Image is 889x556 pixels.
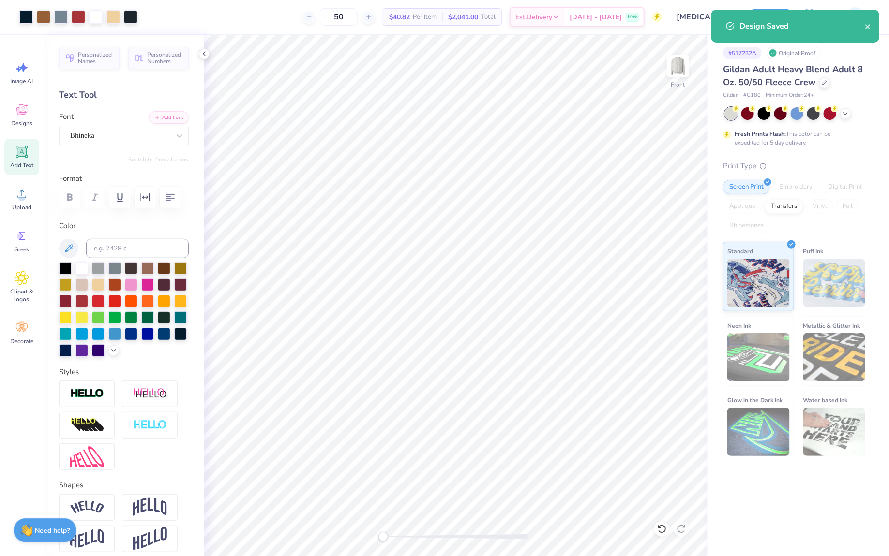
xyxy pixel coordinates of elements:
label: Format [59,173,189,184]
strong: Fresh Prints Flash: [735,130,786,138]
input: Untitled Design [669,7,740,27]
span: Neon Ink [727,321,751,331]
img: Free Distort [70,446,104,467]
button: close [865,20,872,32]
span: # G180 [743,91,761,100]
div: This color can be expedited for 5 day delivery. [735,130,854,147]
img: Puff Ink [803,259,866,307]
img: Flag [70,529,104,548]
img: Shadow [133,388,167,400]
button: Personalized Numbers [128,47,189,69]
label: Font [59,111,74,122]
span: Free [628,14,637,20]
div: Applique [723,199,762,214]
span: Designs [11,119,32,127]
div: Original Proof [767,47,821,59]
label: Shapes [59,480,83,491]
img: Standard [727,259,790,307]
span: Clipart & logos [6,288,38,303]
div: Vinyl [806,199,833,214]
div: Design Saved [739,20,865,32]
button: Personalized Names [59,47,120,69]
span: Standard [727,246,753,256]
span: Est. Delivery [515,12,552,22]
span: Gildan Adult Heavy Blend Adult 8 Oz. 50/50 Fleece Crew [723,63,863,88]
img: Neon Ink [727,333,790,381]
span: Total [481,12,496,22]
span: [DATE] - [DATE] [570,12,622,22]
span: $2,041.00 [448,12,478,22]
div: Text Tool [59,88,189,102]
input: e.g. 7428 c [86,239,189,258]
div: Digital Print [822,180,869,194]
div: # 517232A [723,47,762,59]
img: Glow in the Dark Ink [727,408,790,456]
span: Puff Ink [803,246,824,256]
div: Foil [836,199,859,214]
div: Print Type [723,161,870,172]
span: Personalized Numbers [147,51,183,65]
strong: Need help? [35,526,70,535]
button: Switch to Greek Letters [128,156,189,163]
img: Metallic & Glitter Ink [803,333,866,381]
img: Front [668,56,688,75]
button: Add Font [149,111,189,124]
img: Carly Tapson [846,7,865,27]
img: Water based Ink [803,408,866,456]
span: Decorate [10,337,33,345]
img: Negative Space [133,420,167,431]
span: Minimum Order: 24 + [766,91,814,100]
img: Arc [70,501,104,514]
span: Per Item [413,12,437,22]
span: Image AI [11,77,33,85]
img: Rise [133,527,167,551]
span: Upload [12,204,31,211]
span: Metallic & Glitter Ink [803,321,860,331]
div: Accessibility label [378,532,388,541]
span: $40.82 [389,12,410,22]
div: Screen Print [723,180,770,194]
span: Add Text [10,161,33,169]
img: Stroke [70,388,104,399]
span: Gildan [723,91,738,100]
label: Styles [59,366,79,378]
span: Glow in the Dark Ink [727,395,783,405]
span: Personalized Names [78,51,114,65]
div: Transfers [765,199,803,214]
img: 3D Illusion [70,418,104,433]
span: Greek [15,246,30,253]
input: – – [320,8,358,26]
div: Embroidery [773,180,819,194]
div: Front [671,80,685,89]
a: CT [830,7,870,27]
label: Color [59,220,189,232]
div: Rhinestones [723,219,770,233]
img: Arch [133,498,167,516]
span: Water based Ink [803,395,848,405]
